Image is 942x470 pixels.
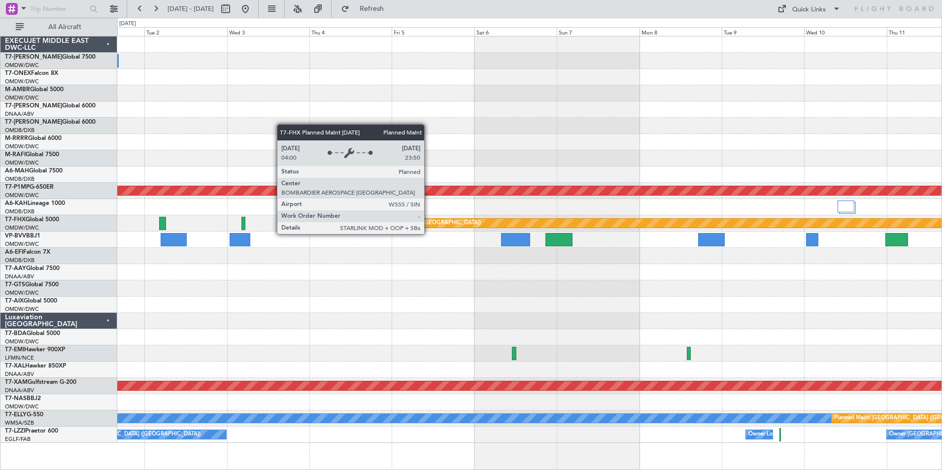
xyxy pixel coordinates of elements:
[168,4,214,13] span: [DATE] - [DATE]
[5,282,59,288] a: T7-GTSGlobal 7500
[5,70,58,76] a: T7-ONEXFalcon 8X
[5,201,65,206] a: A6-KAHLineage 1000
[773,1,845,17] button: Quick Links
[5,159,39,167] a: OMDW/DWC
[5,289,39,297] a: OMDW/DWC
[5,428,25,434] span: T7-LZZI
[5,379,28,385] span: T7-XAM
[722,27,804,36] div: Tue 9
[5,135,28,141] span: M-RRRR
[309,27,392,36] div: Thu 4
[5,331,60,336] a: T7-BDAGlobal 5000
[5,62,39,69] a: OMDW/DWC
[5,224,39,232] a: OMDW/DWC
[336,1,396,17] button: Refresh
[144,27,227,36] div: Tue 2
[326,216,481,231] div: Planned Maint [GEOGRAPHIC_DATA] ([GEOGRAPHIC_DATA])
[5,387,34,394] a: DNAA/ABV
[5,396,41,402] a: T7-NASBBJ2
[5,168,63,174] a: A6-MAHGlobal 7500
[5,233,40,239] a: VP-BVVBBJ1
[5,298,24,304] span: T7-AIX
[5,152,59,158] a: M-RAFIGlobal 7500
[5,87,64,93] a: M-AMBRGlobal 5000
[119,20,136,28] div: [DATE]
[5,403,39,410] a: OMDW/DWC
[474,27,557,36] div: Sat 6
[5,78,39,85] a: OMDW/DWC
[639,27,722,36] div: Mon 8
[5,273,34,280] a: DNAA/ABV
[5,419,34,427] a: WMSA/SZB
[557,27,639,36] div: Sun 7
[227,27,309,36] div: Wed 3
[5,331,27,336] span: T7-BDA
[5,54,62,60] span: T7-[PERSON_NAME]
[5,184,54,190] a: T7-P1MPG-650ER
[5,347,65,353] a: T7-EMIHawker 900XP
[5,347,24,353] span: T7-EMI
[5,135,62,141] a: M-RRRRGlobal 6000
[5,436,31,443] a: EGLF/FAB
[5,305,39,313] a: OMDW/DWC
[5,192,39,199] a: OMDW/DWC
[5,143,39,150] a: OMDW/DWC
[5,363,25,369] span: T7-XAL
[5,168,29,174] span: A6-MAH
[5,249,23,255] span: A6-EFI
[5,119,62,125] span: T7-[PERSON_NAME]
[5,217,26,223] span: T7-FHX
[5,217,59,223] a: T7-FHXGlobal 5000
[792,5,826,15] div: Quick Links
[5,208,34,215] a: OMDB/DXB
[65,427,201,442] div: Owner [GEOGRAPHIC_DATA] ([GEOGRAPHIC_DATA])
[5,70,31,76] span: T7-ONEX
[5,396,27,402] span: T7-NAS
[5,87,30,93] span: M-AMBR
[5,428,58,434] a: T7-LZZIPraetor 600
[748,427,847,442] div: Owner London ([GEOGRAPHIC_DATA])
[5,249,50,255] a: A6-EFIFalcon 7X
[5,103,96,109] a: T7-[PERSON_NAME]Global 6000
[5,184,30,190] span: T7-P1MP
[5,354,34,362] a: LFMN/NCE
[5,412,43,418] a: T7-ELLYG-550
[5,233,26,239] span: VP-BVV
[804,27,886,36] div: Wed 10
[392,27,474,36] div: Fri 5
[5,94,39,101] a: OMDW/DWC
[5,338,39,345] a: OMDW/DWC
[5,379,76,385] a: T7-XAMGulfstream G-200
[351,5,393,12] span: Refresh
[5,54,96,60] a: T7-[PERSON_NAME]Global 7500
[5,240,39,248] a: OMDW/DWC
[5,282,25,288] span: T7-GTS
[5,152,26,158] span: M-RAFI
[30,1,87,16] input: Trip Number
[5,370,34,378] a: DNAA/ABV
[11,19,107,35] button: All Aircraft
[5,127,34,134] a: OMDB/DXB
[5,266,60,271] a: T7-AAYGlobal 7500
[5,201,28,206] span: A6-KAH
[5,412,27,418] span: T7-ELLY
[5,257,34,264] a: OMDB/DXB
[5,119,96,125] a: T7-[PERSON_NAME]Global 6000
[5,110,34,118] a: DNAA/ABV
[26,24,104,31] span: All Aircraft
[5,298,57,304] a: T7-AIXGlobal 5000
[5,103,62,109] span: T7-[PERSON_NAME]
[5,363,66,369] a: T7-XALHawker 850XP
[5,266,26,271] span: T7-AAY
[5,175,34,183] a: OMDB/DXB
